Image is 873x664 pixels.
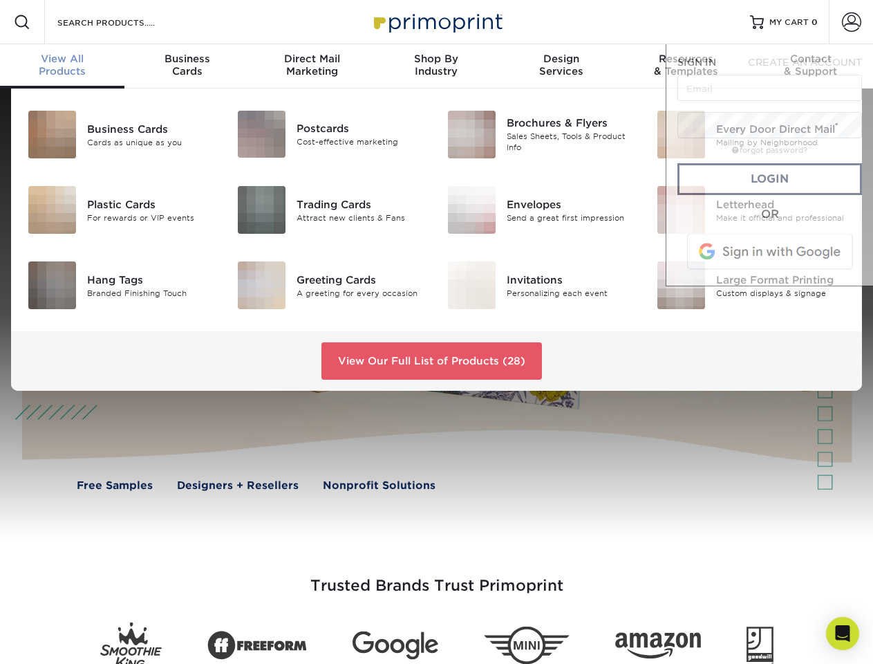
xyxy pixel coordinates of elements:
div: & Templates [623,53,748,77]
input: SEARCH PRODUCTS..... [56,14,191,30]
div: Attract new clients & Fans [297,212,426,223]
a: Trading Cards Trading Cards Attract new clients & Fans [237,181,426,239]
a: Every Door Direct Mail Every Door Direct Mail® Mailing by Neighborhood [657,105,845,164]
a: Login [677,163,862,195]
a: Invitations Invitations Personalizing each event [447,256,636,315]
div: Hang Tags [87,272,216,287]
div: Sales Sheets, Tools & Product Info [507,131,636,154]
img: Google [353,631,438,660]
span: Direct Mail [250,53,374,65]
img: Envelopes [448,186,496,234]
div: Cards [124,53,249,77]
div: Business Cards [87,121,216,136]
div: Brochures & Flyers [507,116,636,131]
a: BusinessCards [124,44,249,89]
a: Shop ByIndustry [374,44,498,89]
div: A greeting for every occasion [297,287,426,299]
span: MY CART [769,17,809,28]
a: Postcards Postcards Cost-effective marketing [237,105,426,163]
span: Business [124,53,249,65]
img: Amazon [615,633,701,659]
span: CREATE AN ACCOUNT [748,57,862,68]
a: Large Format Printing Large Format Printing Custom displays & signage [657,256,845,315]
span: SIGN IN [677,57,716,68]
a: Letterhead Letterhead Make it official and professional [657,181,845,239]
img: Primoprint [368,7,506,37]
img: Greeting Cards [238,261,285,309]
div: Plastic Cards [87,196,216,212]
a: Brochures & Flyers Brochures & Flyers Sales Sheets, Tools & Product Info [447,105,636,164]
div: Greeting Cards [297,272,426,287]
div: Envelopes [507,196,636,212]
img: Brochures & Flyers [448,111,496,158]
span: Shop By [374,53,498,65]
a: Plastic Cards Plastic Cards For rewards or VIP events [28,181,216,239]
span: Resources [623,53,748,65]
a: Business Cards Business Cards Cards as unique as you [28,105,216,164]
img: Invitations [448,261,496,309]
div: Industry [374,53,498,77]
img: Goodwill [747,627,773,664]
img: Postcards [238,111,285,158]
a: View Our Full List of Products (28) [321,342,542,380]
img: Plastic Cards [28,186,76,234]
a: DesignServices [499,44,623,89]
div: Personalizing each event [507,287,636,299]
div: Invitations [507,272,636,287]
img: Hang Tags [28,261,76,309]
div: Trading Cards [297,196,426,212]
a: Direct MailMarketing [250,44,374,89]
a: Hang Tags Hang Tags Branded Finishing Touch [28,256,216,315]
a: forgot password? [732,146,807,155]
span: 0 [811,17,818,27]
div: Marketing [250,53,374,77]
input: Email [677,75,862,101]
div: Open Intercom Messenger [826,617,859,650]
span: Design [499,53,623,65]
div: OR [677,206,862,223]
div: Send a great first impression [507,212,636,223]
img: Trading Cards [238,186,285,234]
img: Every Door Direct Mail [657,111,705,158]
div: Postcards [297,121,426,136]
img: Letterhead [657,186,705,234]
div: For rewards or VIP events [87,212,216,223]
a: Greeting Cards Greeting Cards A greeting for every occasion [237,256,426,315]
a: Resources& Templates [623,44,748,89]
img: Large Format Printing [657,261,705,309]
div: Cards as unique as you [87,136,216,148]
div: Cost-effective marketing [297,136,426,148]
a: Envelopes Envelopes Send a great first impression [447,181,636,239]
div: Custom displays & signage [716,287,845,299]
div: Services [499,53,623,77]
div: Branded Finishing Touch [87,287,216,299]
img: Business Cards [28,111,76,158]
h3: Trusted Brands Trust Primoprint [32,544,841,611]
